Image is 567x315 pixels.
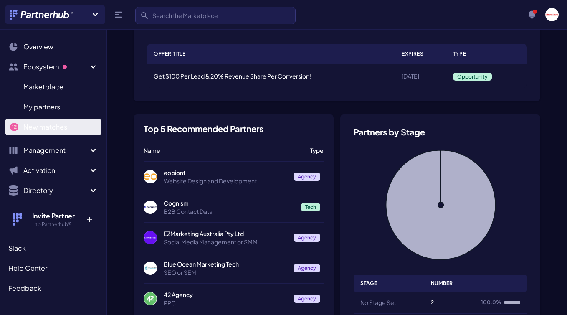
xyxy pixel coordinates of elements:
[80,211,98,224] p: +
[10,10,74,20] img: Partnerhub® Logo
[144,262,157,275] img: Blue Ocean Marketing Tech
[164,260,287,268] p: Blue Ocean Marketing Tech
[294,264,320,272] span: Agency
[144,146,304,155] p: Name
[144,124,263,133] h3: Top 5 Recommended Partners
[164,207,294,216] p: B2B Contact Data
[23,165,88,175] span: Activation
[164,299,287,307] p: PPC
[5,162,101,179] button: Activation
[23,82,63,92] span: Marketplace
[26,221,80,228] h5: to Partnerhub®
[164,229,287,238] p: EZMarketing Australia Pty Ltd
[135,7,296,24] input: Search the Marketplace
[5,260,101,277] a: Help Center
[147,44,395,64] th: Offer Title
[144,168,324,185] a: eobiont eobiont Website Design and Development Agency
[5,240,101,257] a: Slack
[395,44,446,64] th: Expires
[5,58,101,75] button: Ecosystem
[164,199,294,207] p: Cognism
[23,145,88,155] span: Management
[23,102,60,112] span: My partners
[354,275,424,292] th: Stage
[164,238,287,246] p: Social Media Management or SMM
[144,290,324,307] a: 42 Agency 42 Agency PPC Agency
[23,185,88,196] span: Directory
[144,201,157,214] img: Cognism
[26,211,80,221] h4: Invite Partner
[545,8,559,21] img: user photo
[294,173,320,181] span: Agency
[310,146,324,155] p: Type
[424,292,474,314] td: 2
[164,177,287,185] p: Website Design and Development
[481,299,501,306] span: 100.0%
[164,290,287,299] p: 42 Agency
[294,295,320,303] span: Agency
[5,182,101,199] button: Directory
[5,280,101,297] a: Feedback
[10,123,18,131] span: 12
[5,142,101,159] button: Management
[144,199,324,216] a: Cognism Cognism B2B Contact Data Tech
[8,283,41,293] span: Feedback
[5,38,101,55] a: Overview
[144,229,324,246] a: EZMarketing Australia Pty Ltd EZMarketing Australia Pty Ltd Social Media Management or SMM Agency
[294,234,320,242] span: Agency
[144,260,324,277] a: Blue Ocean Marketing Tech Blue Ocean Marketing Tech SEO or SEM Agency
[424,275,474,292] th: Number
[301,203,320,211] span: Tech
[144,292,157,305] img: 42 Agency
[144,231,157,244] img: EZMarketing Australia Pty Ltd
[144,170,157,183] img: eobiont
[164,268,287,277] p: SEO or SEM
[5,204,101,234] button: Invite Partner to Partnerhub® +
[453,73,492,81] span: Opportunity
[5,79,101,95] a: Marketplace
[8,263,47,273] span: Help Center
[395,64,446,88] td: [DATE]
[23,62,88,72] span: Ecosystem
[23,42,53,52] span: Overview
[23,122,67,132] span: New matches
[354,128,527,136] h3: Partners by Stage
[154,72,311,80] a: Get $100 Per Lead & 20% Revenue Share Per Conversion!
[164,168,287,177] p: eobiont
[446,44,527,64] th: Type
[5,119,101,135] a: New matches
[5,99,101,115] a: My partners
[354,292,424,314] th: No Stage Set
[8,243,26,253] span: Slack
